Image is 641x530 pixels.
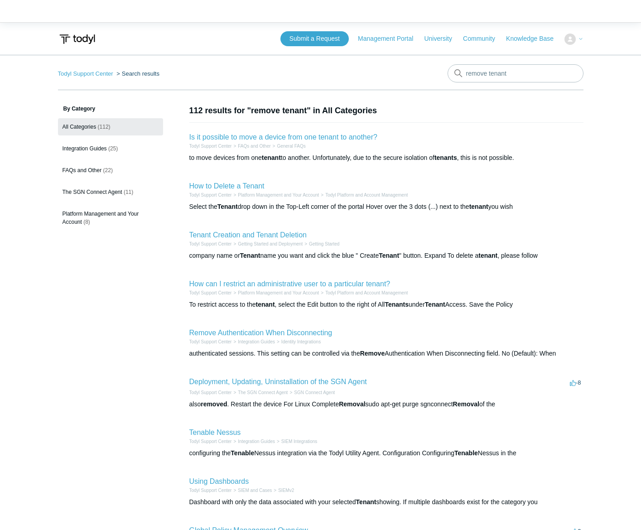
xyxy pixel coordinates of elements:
a: Is it possible to move a device from one tenant to another? [189,133,377,141]
h3: By Category [58,105,163,113]
li: Getting Started [303,241,339,247]
a: University [424,34,461,43]
em: Tenant [217,203,238,210]
a: Knowledge Base [506,34,563,43]
li: Integration Guides [231,338,275,345]
span: All Categories [63,124,96,130]
span: Platform Management and Your Account [63,211,139,225]
a: Todyl Support Center [189,193,232,198]
h1: 112 results for "remove tenant" in All Categories [189,105,583,117]
li: SIEM Integrations [275,438,317,445]
a: How can I restrict an administrative user to a particular tenant? [189,280,390,288]
a: Platform Management and Your Account [238,290,319,295]
li: Todyl Support Center [189,389,232,396]
a: Todyl Support Center [189,488,232,493]
li: Platform Management and Your Account [231,192,319,198]
li: Getting Started and Deployment [231,241,303,247]
a: Management Portal [358,34,422,43]
em: Tenant [425,301,445,308]
span: (22) [103,167,113,173]
a: SIEMv2 [278,488,294,493]
input: Search [448,64,583,82]
a: Platform Management and Your Account (8) [58,205,163,231]
a: Integration Guides [238,439,275,444]
li: Todyl Support Center [189,438,232,445]
span: (8) [83,219,90,225]
a: Todyl Platform and Account Management [325,290,408,295]
a: Todyl Support Center [189,290,232,295]
span: (11) [124,189,133,195]
li: FAQs and Other [231,143,270,149]
div: to move devices from one to another. Unfortunately, due to the secure isolation of , this is not ... [189,153,583,163]
li: Search results [115,70,159,77]
li: Todyl Support Center [189,192,232,198]
span: (112) [98,124,111,130]
li: The SGN Connect Agent [231,389,288,396]
em: tenant [262,154,281,161]
li: General FAQs [271,143,306,149]
a: Todyl Support Center [189,339,232,344]
em: removed [201,400,227,408]
a: Platform Management and Your Account [238,193,319,198]
div: authenticated sessions. This setting can be controlled via the Authentication When Disconnecting ... [189,349,583,358]
div: company name or name you want and click the blue " Create " button. Expand To delete a , please f... [189,251,583,260]
div: Select the drop down in the Top-Left corner of the portal Hover over the 3 dots (...) next to the... [189,202,583,212]
a: The SGN Connect Agent [238,390,288,395]
div: configuring the Nessus integration via the Todyl Utility Agent. Configuration Configuring Nessus ... [189,448,583,458]
a: Identity Integrations [281,339,321,344]
a: Todyl Support Center [58,70,113,77]
a: Todyl Support Center [189,439,232,444]
a: FAQs and Other (22) [58,162,163,179]
a: Deployment, Updating, Uninstallation of the SGN Agent [189,378,367,385]
a: FAQs and Other [238,144,270,149]
a: All Categories (112) [58,118,163,135]
a: Community [463,34,504,43]
a: Remove Authentication When Disconnecting [189,329,333,337]
a: Getting Started and Deployment [238,241,303,246]
em: Tenant [240,252,260,259]
li: SGN Connect Agent [288,389,335,396]
em: tenant [478,252,497,259]
em: Removal [339,400,365,408]
a: Todyl Support Center [189,144,232,149]
a: Integration Guides (25) [58,140,163,157]
a: Tenable Nessus [189,429,241,436]
em: Tenable [231,449,254,457]
a: How to Delete a Tenant [189,182,265,190]
a: Using Dashboards [189,477,249,485]
li: Todyl Support Center [58,70,115,77]
li: SIEM and Cases [231,487,272,494]
em: Removal [453,400,479,408]
em: tenant [256,301,275,308]
div: To restrict access to the , select the Edit button to the right of All under Access. Save the Policy [189,300,583,309]
li: Todyl Support Center [189,338,232,345]
li: Integration Guides [231,438,275,445]
a: Todyl Support Center [189,390,232,395]
a: The SGN Connect Agent (11) [58,183,163,201]
a: Tenant Creation and Tenant Deletion [189,231,307,239]
li: Todyl Platform and Account Management [319,192,408,198]
a: SGN Connect Agent [294,390,335,395]
span: FAQs and Other [63,167,102,173]
span: The SGN Connect Agent [63,189,122,195]
a: Integration Guides [238,339,275,344]
li: Todyl Support Center [189,487,232,494]
a: Todyl Platform and Account Management [325,193,408,198]
li: Todyl Support Center [189,289,232,296]
a: Todyl Support Center [189,241,232,246]
span: Integration Guides [63,145,107,152]
li: Todyl Support Center [189,241,232,247]
a: SIEM and Cases [238,488,272,493]
a: General FAQs [277,144,305,149]
em: tenant [469,203,488,210]
div: also . Restart the device For Linux Complete sudo apt-get purge sgnconnect of the [189,400,583,409]
li: SIEMv2 [272,487,294,494]
span: (25) [108,145,118,152]
li: Todyl Platform and Account Management [319,289,408,296]
em: Tenable [454,449,478,457]
li: Identity Integrations [275,338,321,345]
a: SIEM Integrations [281,439,317,444]
a: Getting Started [309,241,339,246]
div: Dashboard with only the data associated with your selected showing. If multiple dashboards exist ... [189,497,583,507]
em: tenants [434,154,457,161]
